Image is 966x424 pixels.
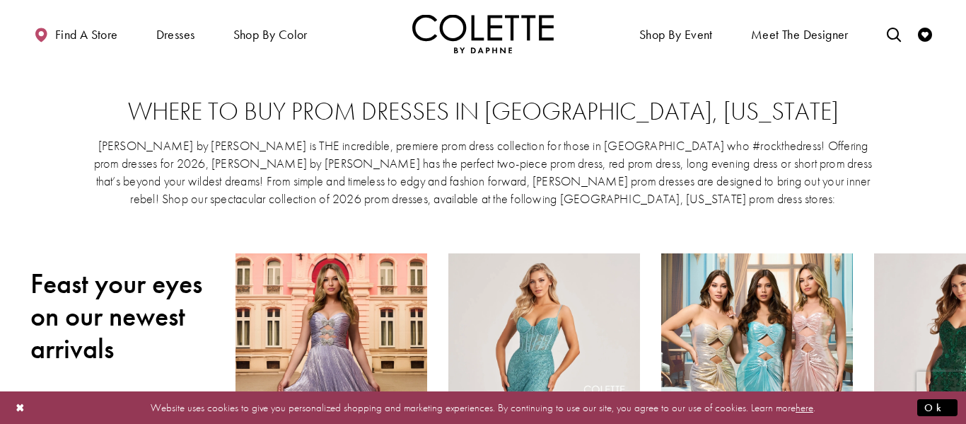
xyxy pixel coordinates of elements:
h2: Where to buy prom dresses in [GEOGRAPHIC_DATA], [US_STATE] [59,98,907,126]
img: Colette by Daphne [412,14,554,53]
a: Find a store [30,14,121,53]
span: Meet the designer [751,28,849,42]
span: Dresses [156,28,195,42]
p: Website uses cookies to give you personalized shopping and marketing experiences. By continuing t... [102,398,864,417]
span: Shop by color [233,28,308,42]
a: Check Wishlist [914,14,936,53]
h2: Feast your eyes on our newest arrivals [30,268,214,365]
span: Shop By Event [639,28,713,42]
a: here [796,400,813,414]
button: Close Dialog [8,395,33,420]
span: Find a store [55,28,118,42]
button: Submit Dialog [917,399,958,416]
a: Visit Home Page [412,14,554,53]
span: Dresses [153,14,199,53]
a: Toggle search [883,14,904,53]
span: Shop By Event [636,14,716,53]
p: [PERSON_NAME] by [PERSON_NAME] is THE incredible, premiere prom dress collection for those in [GE... [93,137,873,207]
a: Meet the designer [747,14,852,53]
span: Shop by color [230,14,311,53]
